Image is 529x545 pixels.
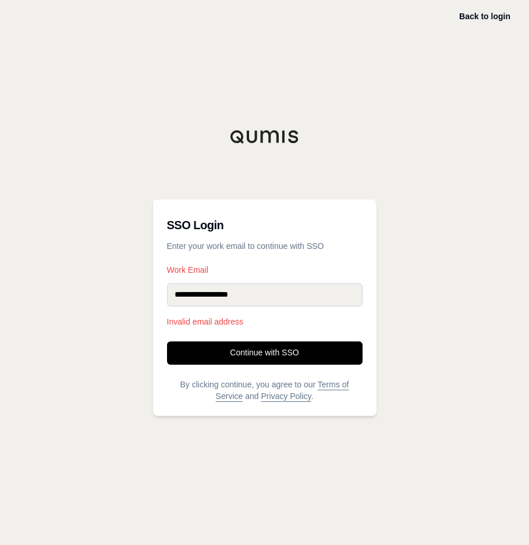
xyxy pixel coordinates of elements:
[216,380,349,401] a: Terms of Service
[167,341,363,365] button: Continue with SSO
[261,391,311,401] a: Privacy Policy
[167,316,363,327] p: Invalid email address
[230,130,300,144] img: Qumis
[459,12,510,21] a: Back to login
[167,379,363,402] p: By clicking continue, you agree to our and .
[167,266,363,274] label: Work Email
[167,240,363,252] p: Enter your work email to continue with SSO
[167,213,363,237] h3: SSO Login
